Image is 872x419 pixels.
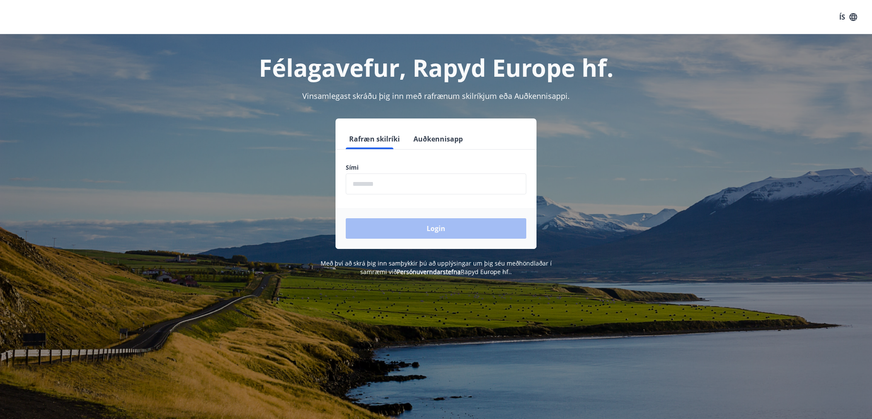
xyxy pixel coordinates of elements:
button: Auðkennisapp [410,129,466,149]
span: Með því að skrá þig inn samþykkir þú að upplýsingar um þig séu meðhöndlaðar í samræmi við Rapyd E... [321,259,552,276]
button: Rafræn skilríki [346,129,403,149]
h1: Félagavefur, Rapyd Europe hf. [140,51,732,84]
button: ÍS [835,9,862,25]
a: Persónuverndarstefna [397,268,461,276]
label: Sími [346,163,526,172]
span: Vinsamlegast skráðu þig inn með rafrænum skilríkjum eða Auðkennisappi. [302,91,570,101]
